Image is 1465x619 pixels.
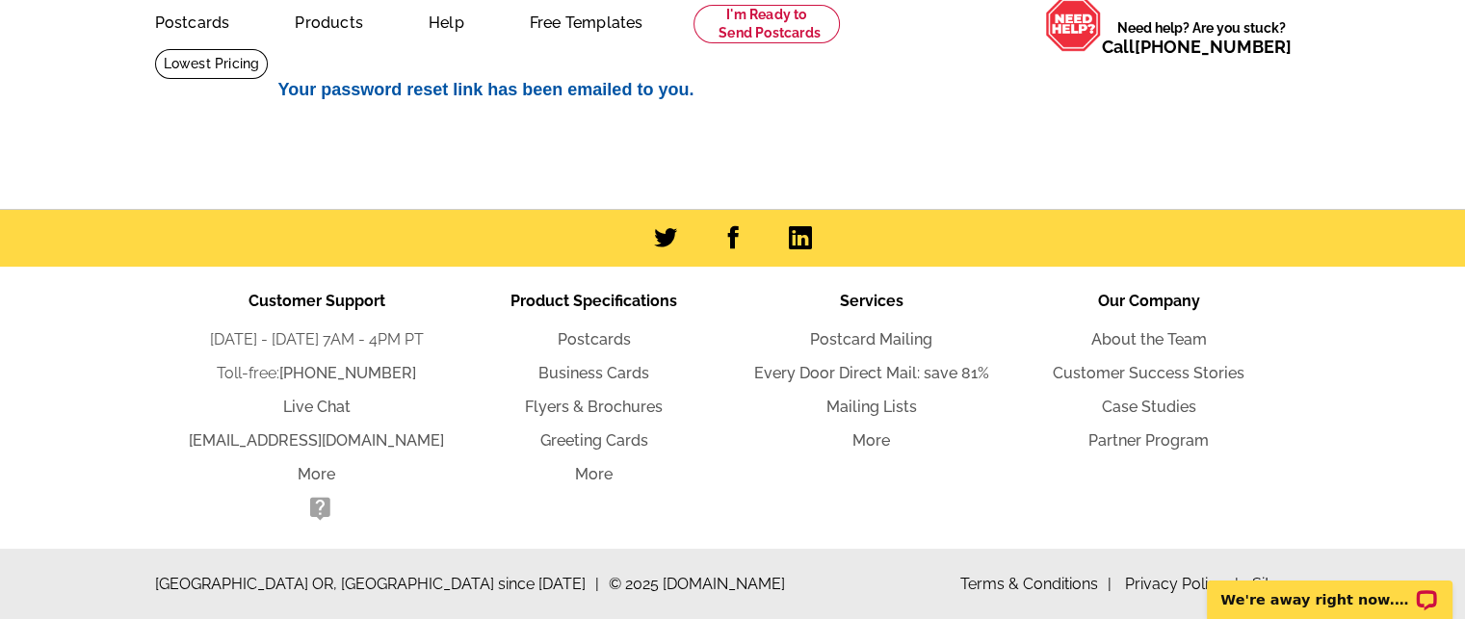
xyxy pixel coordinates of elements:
span: Our Company [1098,292,1200,310]
a: Terms & Conditions [960,575,1112,593]
span: © 2025 [DOMAIN_NAME] [609,573,785,596]
a: Privacy Policy [1125,575,1239,593]
a: Business Cards [538,364,649,382]
a: [PHONE_NUMBER] [1135,37,1292,57]
a: Live Chat [283,398,351,416]
a: More [298,465,335,483]
li: Toll-free: [178,362,456,385]
a: Flyers & Brochures [525,398,663,416]
a: [EMAIL_ADDRESS][DOMAIN_NAME] [189,431,444,450]
a: [PHONE_NUMBER] [279,364,416,382]
h2: Your password reset link has been emailed to you. [278,80,1203,101]
span: [GEOGRAPHIC_DATA] OR, [GEOGRAPHIC_DATA] since [DATE] [155,573,599,596]
iframe: LiveChat chat widget [1194,558,1465,619]
a: Every Door Direct Mail: save 81% [754,364,989,382]
li: [DATE] - [DATE] 7AM - 4PM PT [178,328,456,351]
a: Customer Success Stories [1053,364,1244,382]
a: More [852,431,890,450]
span: Need help? Are you stuck? [1102,18,1301,57]
a: Mailing Lists [826,398,917,416]
a: Postcards [558,330,631,348]
a: Partner Program [1088,431,1209,450]
a: Greeting Cards [540,431,648,450]
a: More [575,465,613,483]
span: Services [840,292,903,310]
span: Customer Support [249,292,385,310]
a: About the Team [1091,330,1207,348]
span: Product Specifications [510,292,677,310]
span: Call [1102,37,1292,57]
a: Case Studies [1102,398,1196,416]
a: Postcard Mailing [810,330,932,348]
